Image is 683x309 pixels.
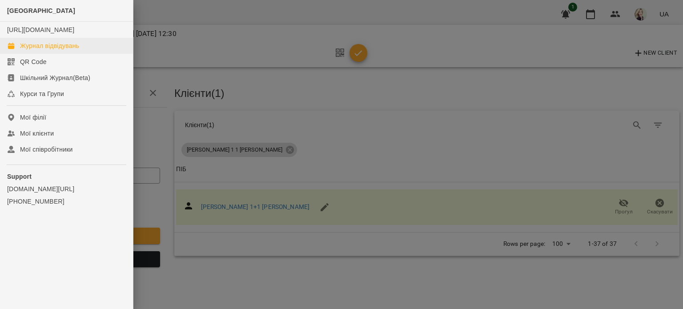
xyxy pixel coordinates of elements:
[7,185,126,193] a: [DOMAIN_NAME][URL]
[7,172,126,181] p: Support
[7,26,74,33] a: [URL][DOMAIN_NAME]
[20,89,64,98] div: Курси та Групи
[20,145,73,154] div: Мої співробітники
[20,129,54,138] div: Мої клієнти
[7,7,75,14] span: [GEOGRAPHIC_DATA]
[7,197,126,206] a: [PHONE_NUMBER]
[20,57,47,66] div: QR Code
[20,73,90,82] div: Шкільний Журнал(Beta)
[20,41,79,50] div: Журнал відвідувань
[20,113,46,122] div: Мої філії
